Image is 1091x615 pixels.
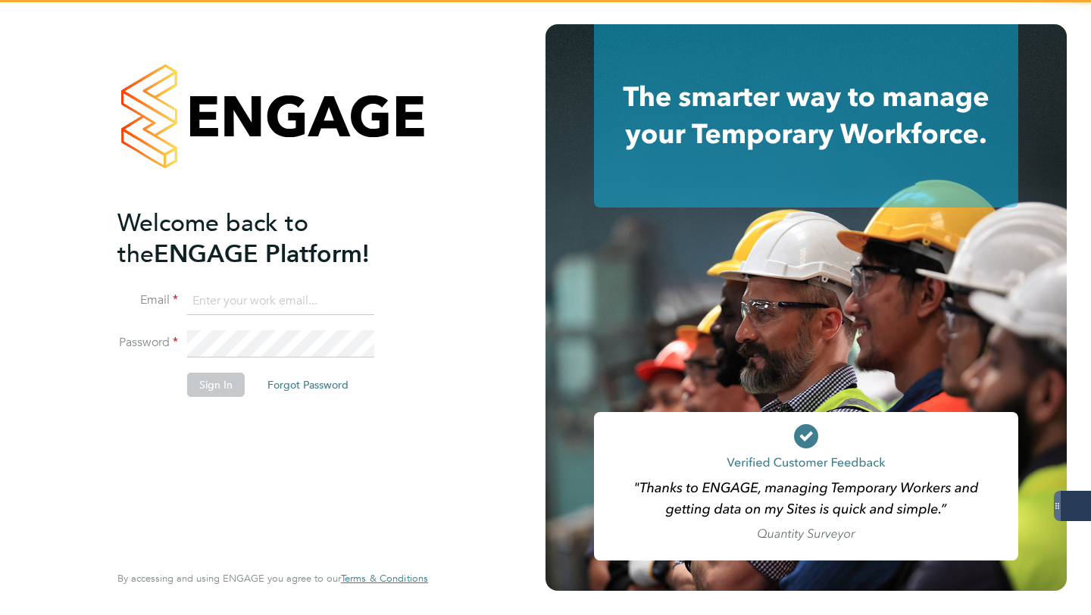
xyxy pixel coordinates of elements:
[117,208,413,270] h2: ENGAGE Platform!
[187,288,374,315] input: Enter your work email...
[117,292,178,308] label: Email
[187,373,245,397] button: Sign In
[117,335,178,351] label: Password
[255,373,361,397] button: Forgot Password
[117,208,308,269] span: Welcome back to the
[341,572,428,585] span: Terms & Conditions
[117,572,428,585] span: By accessing and using ENGAGE you agree to our
[341,573,428,585] a: Terms & Conditions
